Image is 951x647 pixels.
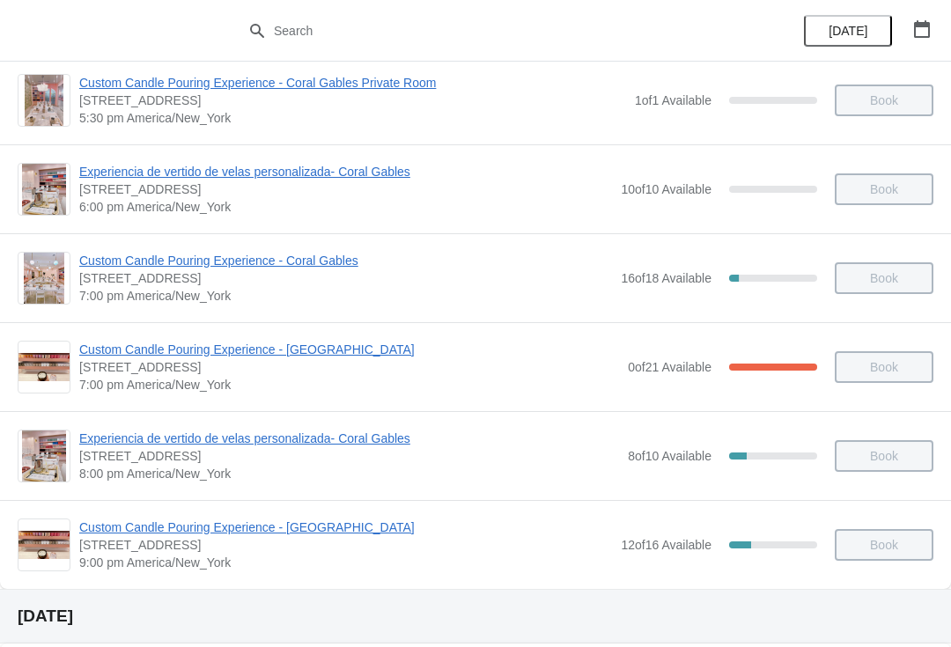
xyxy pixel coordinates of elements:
[621,182,711,196] span: 10 of 10 Available
[829,24,867,38] span: [DATE]
[25,75,63,126] img: Custom Candle Pouring Experience - Coral Gables Private Room | 154 Giralda Avenue, Coral Gables, ...
[79,287,612,305] span: 7:00 pm America/New_York
[79,163,612,180] span: Experiencia de vertido de velas personalizada- Coral Gables
[628,360,711,374] span: 0 of 21 Available
[79,376,619,393] span: 7:00 pm America/New_York
[79,447,619,465] span: [STREET_ADDRESS]
[804,15,892,47] button: [DATE]
[79,536,612,554] span: [STREET_ADDRESS]
[79,252,612,269] span: Custom Candle Pouring Experience - Coral Gables
[24,253,65,304] img: Custom Candle Pouring Experience - Coral Gables | 154 Giralda Avenue, Coral Gables, FL, USA | 7:0...
[22,430,66,482] img: Experiencia de vertido de velas personalizada- Coral Gables | 154 Giralda Avenue, Coral Gables, F...
[18,607,933,625] h2: [DATE]
[635,93,711,107] span: 1 of 1 Available
[79,518,612,536] span: Custom Candle Pouring Experience - [GEOGRAPHIC_DATA]
[79,92,626,109] span: [STREET_ADDRESS]
[18,353,70,382] img: Custom Candle Pouring Experience - Fort Lauderdale | 914 East Las Olas Boulevard, Fort Lauderdale...
[79,465,619,482] span: 8:00 pm America/New_York
[79,74,626,92] span: Custom Candle Pouring Experience - Coral Gables Private Room
[621,538,711,552] span: 12 of 16 Available
[79,198,612,216] span: 6:00 pm America/New_York
[79,269,612,287] span: [STREET_ADDRESS]
[79,554,612,571] span: 9:00 pm America/New_York
[79,109,626,127] span: 5:30 pm America/New_York
[79,430,619,447] span: Experiencia de vertido de velas personalizada- Coral Gables
[79,341,619,358] span: Custom Candle Pouring Experience - [GEOGRAPHIC_DATA]
[79,358,619,376] span: [STREET_ADDRESS]
[18,531,70,560] img: Custom Candle Pouring Experience - Fort Lauderdale | 914 East Las Olas Boulevard, Fort Lauderdale...
[79,180,612,198] span: [STREET_ADDRESS]
[621,271,711,285] span: 16 of 18 Available
[22,164,66,215] img: Experiencia de vertido de velas personalizada- Coral Gables | 154 Giralda Avenue, Coral Gables, F...
[273,15,713,47] input: Search
[628,449,711,463] span: 8 of 10 Available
